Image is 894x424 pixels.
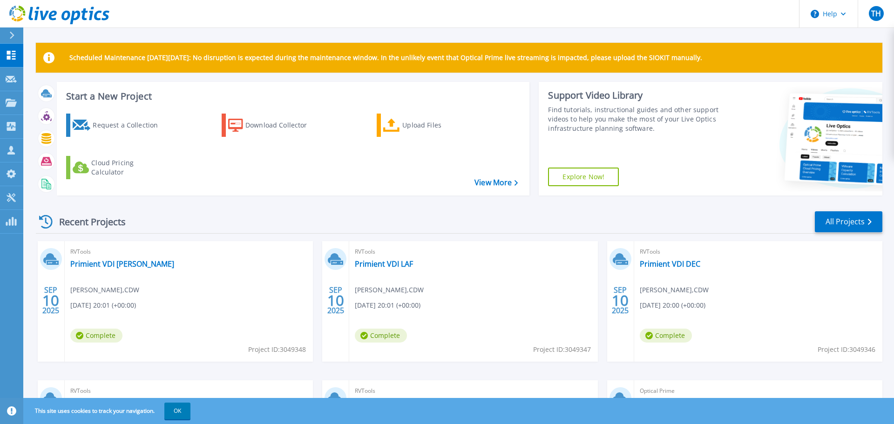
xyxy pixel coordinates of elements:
[402,116,477,135] div: Upload Files
[533,344,591,355] span: Project ID: 3049347
[26,403,190,419] span: This site uses cookies to track your navigation.
[815,211,882,232] a: All Projects
[245,116,320,135] div: Download Collector
[69,54,702,61] p: Scheduled Maintenance [DATE][DATE]: No disruption is expected during the maintenance window. In t...
[70,386,307,396] span: RVTools
[818,344,875,355] span: Project ID: 3049346
[248,344,306,355] span: Project ID: 3049348
[640,247,877,257] span: RVTools
[70,285,139,295] span: [PERSON_NAME] , CDW
[70,247,307,257] span: RVTools
[66,114,170,137] a: Request a Collection
[327,296,344,304] span: 10
[164,403,190,419] button: OK
[548,89,723,101] div: Support Video Library
[640,300,705,310] span: [DATE] 20:00 (+00:00)
[66,91,518,101] h3: Start a New Project
[355,259,413,269] a: Primient VDI LAF
[640,329,692,343] span: Complete
[548,168,619,186] a: Explore Now!
[42,283,60,317] div: SEP 2025
[91,158,166,177] div: Cloud Pricing Calculator
[70,259,174,269] a: Primient VDI [PERSON_NAME]
[355,247,592,257] span: RVTools
[355,285,424,295] span: [PERSON_NAME] , CDW
[640,285,709,295] span: [PERSON_NAME] , CDW
[640,259,700,269] a: Primient VDI DEC
[355,329,407,343] span: Complete
[36,210,138,233] div: Recent Projects
[640,386,877,396] span: Optical Prime
[612,296,629,304] span: 10
[355,386,592,396] span: RVTools
[66,156,170,179] a: Cloud Pricing Calculator
[377,114,481,137] a: Upload Files
[93,116,167,135] div: Request a Collection
[548,105,723,133] div: Find tutorials, instructional guides and other support videos to help you make the most of your L...
[327,283,345,317] div: SEP 2025
[355,300,420,310] span: [DATE] 20:01 (+00:00)
[70,329,122,343] span: Complete
[42,296,59,304] span: 10
[611,283,629,317] div: SEP 2025
[222,114,325,137] a: Download Collector
[474,178,518,187] a: View More
[871,10,881,17] span: TH
[70,300,136,310] span: [DATE] 20:01 (+00:00)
